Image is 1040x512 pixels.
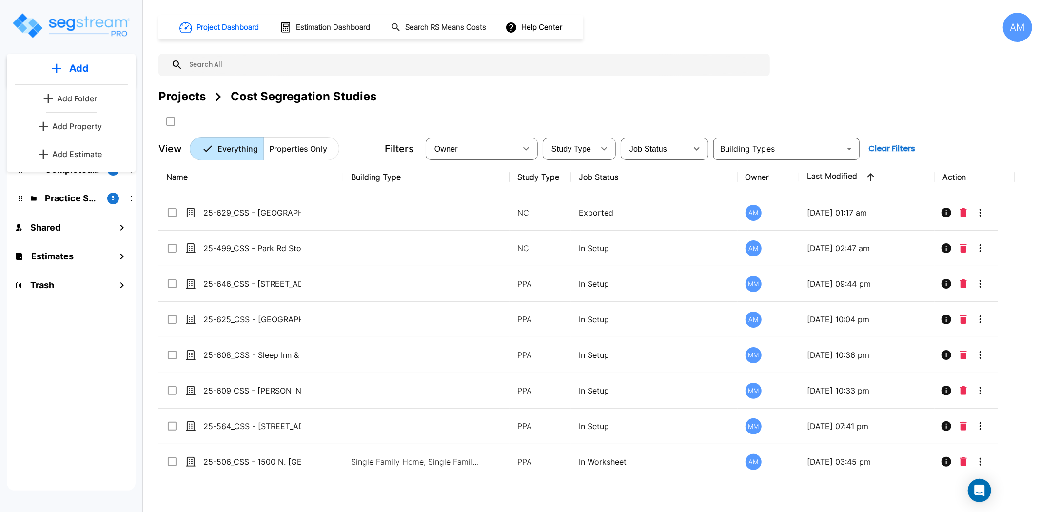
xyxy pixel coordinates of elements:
[935,159,1015,195] th: Action
[579,242,729,254] p: In Setup
[571,159,737,195] th: Job Status
[629,145,667,153] span: Job Status
[807,314,927,325] p: [DATE] 10:04 pm
[937,452,956,472] button: Info
[579,314,729,325] p: In Setup
[807,385,927,396] p: [DATE] 10:33 pm
[746,240,762,256] div: AM
[428,135,516,162] div: Select
[7,54,136,82] button: Add
[843,142,856,156] button: Open
[971,452,990,472] button: More-Options
[956,310,971,329] button: Delete
[11,12,131,39] img: Logo
[517,456,563,468] p: PPA
[296,22,370,33] h1: Estimation Dashboard
[405,22,486,33] h1: Search RS Means Costs
[203,242,301,254] p: 25-499_CSS - Park Rd Storage [GEOGRAPHIC_DATA], [GEOGRAPHIC_DATA] - [PERSON_NAME] Communities - [...
[579,349,729,361] p: In Setup
[263,137,339,160] button: Properties Only
[158,141,182,156] p: View
[937,238,956,258] button: Info
[746,454,762,470] div: AM
[807,420,927,432] p: [DATE] 07:41 pm
[112,194,115,202] p: 5
[203,385,301,396] p: 25-609_CSS - [PERSON_NAME] Oshkosh, [GEOGRAPHIC_DATA] - Serenity Hosp - [PERSON_NAME]
[807,242,927,254] p: [DATE] 02:47 am
[343,159,510,195] th: Building Type
[956,452,971,472] button: Delete
[937,274,956,294] button: Info
[517,420,563,432] p: PPA
[864,139,919,158] button: Clear Filters
[746,276,762,292] div: MM
[517,385,563,396] p: PPA
[231,88,376,105] div: Cost Segregation Studies
[971,203,990,222] button: More-Options
[517,314,563,325] p: PPA
[217,143,258,155] p: Everything
[579,278,729,290] p: In Setup
[968,479,991,502] div: Open Intercom Messenger
[956,381,971,400] button: Delete
[183,54,765,76] input: Search All
[545,135,594,162] div: Select
[503,18,566,37] button: Help Center
[385,141,414,156] p: Filters
[956,203,971,222] button: Delete
[937,381,956,400] button: Info
[971,274,990,294] button: More-Options
[203,278,301,290] p: 25-646_CSS - [STREET_ADDRESS][PERSON_NAME] - TRES Real Estate Services - [PERSON_NAME]
[956,274,971,294] button: Delete
[971,310,990,329] button: More-Options
[956,238,971,258] button: Delete
[971,238,990,258] button: More-Options
[161,112,180,131] button: SelectAll
[52,120,102,132] p: Add Property
[937,203,956,222] button: Info
[517,242,563,254] p: NC
[190,137,339,160] div: Platform
[937,345,956,365] button: Info
[1003,13,1032,42] div: AM
[807,278,927,290] p: [DATE] 09:44 pm
[176,17,264,38] button: Project Dashboard
[971,345,990,365] button: More-Options
[971,381,990,400] button: More-Options
[158,88,206,105] div: Projects
[799,159,935,195] th: Last Modified
[579,420,729,432] p: In Setup
[746,383,762,399] div: MM
[40,89,102,108] button: Add Folder
[351,456,483,468] p: Single Family Home, Single Family Home Site
[45,192,99,205] p: Practice Samples
[517,207,563,218] p: NC
[158,159,343,195] th: Name
[52,148,102,160] p: Add Estimate
[579,385,729,396] p: In Setup
[807,207,927,218] p: [DATE] 01:17 am
[623,135,687,162] div: Select
[716,142,841,156] input: Building Types
[196,22,259,33] h1: Project Dashboard
[203,456,301,468] p: 25-506_CSS - 1500 N. [GEOGRAPHIC_DATA], [GEOGRAPHIC_DATA] - [GEOGRAPHIC_DATA] Properties - [PERSO...
[807,456,927,468] p: [DATE] 03:45 pm
[517,349,563,361] p: PPA
[551,145,591,153] span: Study Type
[746,418,762,434] div: MM
[937,416,956,436] button: Info
[35,144,107,164] button: Add Estimate
[971,416,990,436] button: More-Options
[203,207,301,218] p: 25-629_CSS - [GEOGRAPHIC_DATA], [GEOGRAPHIC_DATA] - [PERSON_NAME]
[387,18,491,37] button: Search RS Means Costs
[579,207,729,218] p: Exported
[30,221,60,234] h1: Shared
[738,159,799,195] th: Owner
[57,93,97,104] p: Add Folder
[203,420,301,432] p: 25-564_CSS - [STREET_ADDRESS][PERSON_NAME], ID - Concentrate - [PERSON_NAME]
[517,278,563,290] p: PPA
[30,278,54,292] h1: Trash
[956,345,971,365] button: Delete
[807,349,927,361] p: [DATE] 10:36 pm
[276,17,375,38] button: Estimation Dashboard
